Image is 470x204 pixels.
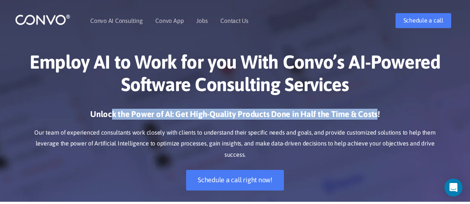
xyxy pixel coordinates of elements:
[90,18,143,24] a: Convo AI Consulting
[186,170,284,190] a: Schedule a call right now!
[26,127,444,161] p: Our team of experienced consultants work closely with clients to understand their specific needs ...
[196,18,208,24] a: Jobs
[155,18,183,24] a: Convo App
[220,18,249,24] a: Contact Us
[26,109,444,125] h3: Unlock the Power of AI: Get High-Quality Products Done in Half the Time & Costs!
[15,14,70,25] img: logo_1.png
[26,51,444,101] h1: Employ AI to Work for you With Convo’s AI-Powered Software Consulting Services
[396,13,451,28] a: Schedule a call
[444,178,462,196] div: Open Intercom Messenger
